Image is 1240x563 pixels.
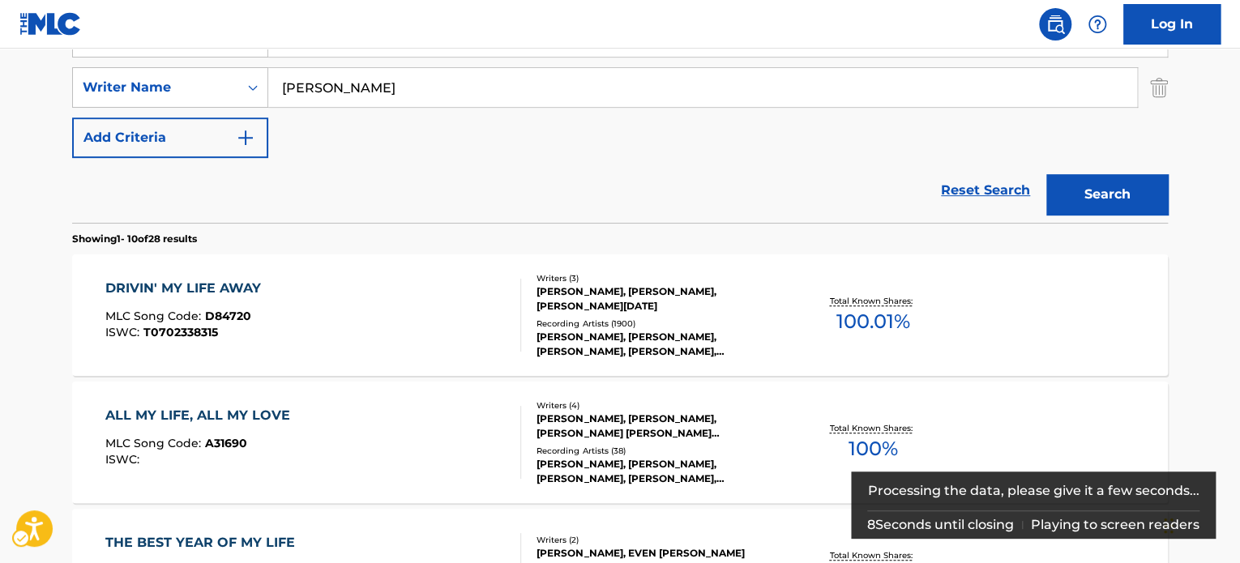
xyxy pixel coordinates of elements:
[537,412,781,441] div: [PERSON_NAME], [PERSON_NAME], [PERSON_NAME] [PERSON_NAME] [PERSON_NAME], [PERSON_NAME]
[72,382,1168,503] a: ALL MY LIFE, ALL MY LOVEMLC Song Code:A31690ISWC:Writers (4)[PERSON_NAME], [PERSON_NAME], [PERSON...
[105,309,205,323] span: MLC Song Code :
[537,318,781,330] div: Recording Artists ( 1900 )
[105,436,205,450] span: MLC Song Code :
[19,12,82,36] img: MLC Logo
[72,232,197,246] p: Showing 1 - 10 of 28 results
[933,173,1038,208] a: Reset Search
[829,422,916,434] p: Total Known Shares:
[105,406,298,425] div: ALL MY LIFE, ALL MY LOVE
[867,517,875,532] span: 8
[72,17,1168,223] form: Search Form
[848,434,897,463] span: 100 %
[537,457,781,486] div: [PERSON_NAME], [PERSON_NAME], [PERSON_NAME], [PERSON_NAME], [PERSON_NAME]
[105,279,269,298] div: DRIVIN' MY LIFE AWAY
[236,128,255,147] img: 9d2ae6d4665cec9f34b9.svg
[72,117,268,158] button: Add Criteria
[537,534,781,546] div: Writers ( 2 )
[537,330,781,359] div: [PERSON_NAME], [PERSON_NAME], [PERSON_NAME], [PERSON_NAME], [PERSON_NAME]
[143,325,218,339] span: T0702338315
[205,309,251,323] span: D84720
[537,445,781,457] div: Recording Artists ( 38 )
[1150,67,1168,108] img: Delete Criterion
[537,284,781,313] div: [PERSON_NAME], [PERSON_NAME], [PERSON_NAME][DATE]
[829,295,916,307] p: Total Known Shares:
[1046,174,1168,215] button: Search
[205,436,247,450] span: A31690
[836,307,909,336] span: 100.01 %
[1123,4,1221,45] a: Log In
[829,549,916,561] p: Total Known Shares:
[537,399,781,412] div: Writers ( 4 )
[105,452,143,467] span: ISWC :
[268,68,1137,107] input: Search...
[105,533,303,552] div: THE BEST YEAR OF MY LIFE
[72,254,1168,376] a: DRIVIN' MY LIFE AWAYMLC Song Code:D84720ISWC:T0702338315Writers (3)[PERSON_NAME], [PERSON_NAME], ...
[537,546,781,561] div: [PERSON_NAME], EVEN [PERSON_NAME]
[83,78,229,97] div: Writer Name
[1088,15,1107,34] img: help
[105,325,143,339] span: ISWC :
[867,471,1200,510] div: Processing the data, please give it a few seconds...
[1045,15,1065,34] img: search
[537,272,781,284] div: Writers ( 3 )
